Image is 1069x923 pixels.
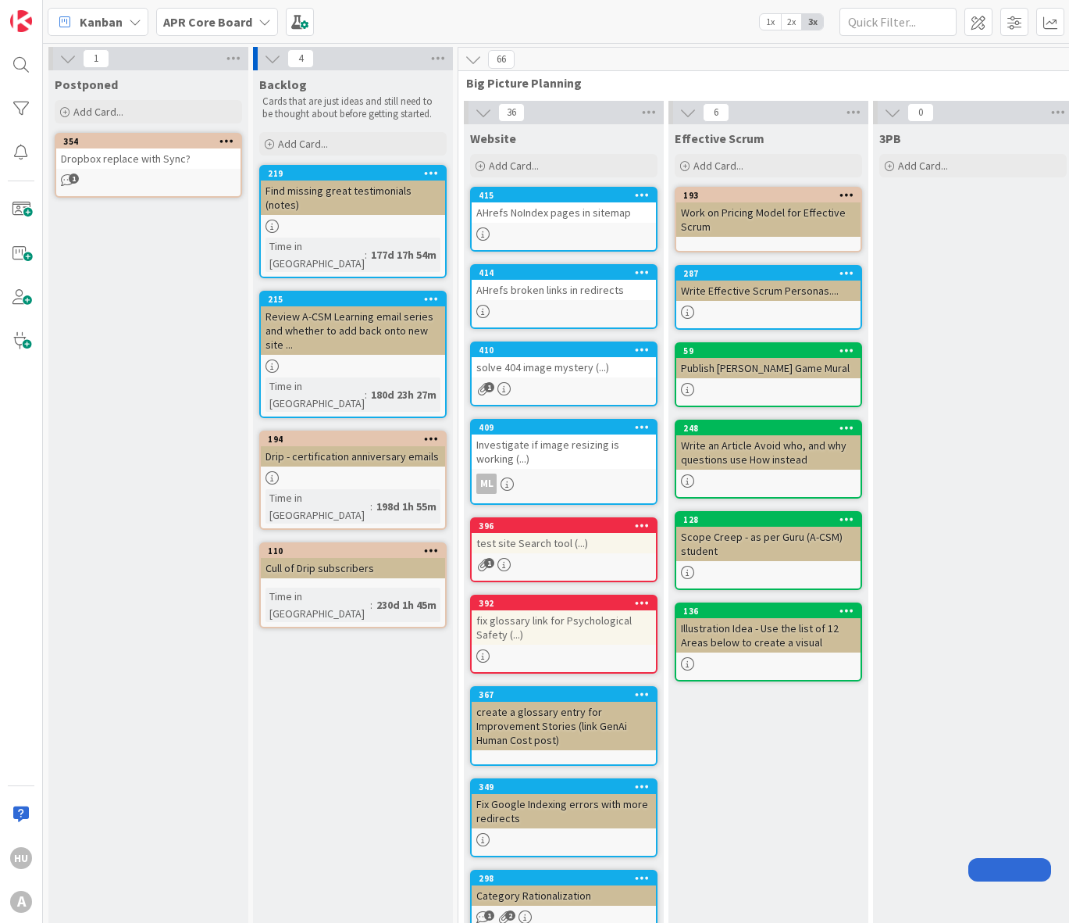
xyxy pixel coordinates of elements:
[472,435,656,469] div: Investigate if image resizing is working (...)
[781,14,802,30] span: 2x
[265,588,370,622] div: Time in [GEOGRAPHIC_DATA]
[268,168,445,179] div: 219
[898,159,948,173] span: Add Card...
[472,688,656,750] div: 367create a glossary entry for Improvement Stories (link GenAi Human Cost post)
[472,702,656,750] div: create a glossary entry for Improvement Stories (link GenAi Human Cost post)
[907,103,934,122] span: 0
[476,474,497,494] div: ML
[265,489,370,524] div: Time in [GEOGRAPHIC_DATA]
[472,474,656,494] div: ML
[10,10,32,32] img: Visit kanbanzone.com
[472,420,656,469] div: 409Investigate if image resizing is working (...)
[676,421,861,435] div: 248
[683,268,861,279] div: 287
[676,281,861,301] div: Write Effective Scrum Personas....
[163,14,252,30] b: APR Core Board
[676,188,861,202] div: 193
[372,596,440,614] div: 230d 1h 45m
[676,604,861,653] div: 136Illustration Idea - Use the list of 12 Areas below to create a visual
[484,910,494,921] span: 1
[693,159,743,173] span: Add Card...
[676,527,861,561] div: Scope Creep - as per Guru (A-CSM) student
[839,8,957,36] input: Quick Filter...
[261,544,445,558] div: 110
[80,13,123,31] span: Kanban
[472,266,656,280] div: 414
[676,188,861,237] div: 193Work on Pricing Model for Effective Scrum
[261,166,445,181] div: 219
[472,885,656,906] div: Category Rationalization
[472,688,656,702] div: 367
[484,558,494,568] span: 1
[365,246,367,263] span: :
[367,246,440,263] div: 177d 17h 54m
[69,174,79,184] span: 1
[372,498,440,515] div: 198d 1h 55m
[367,386,440,403] div: 180d 23h 27m
[676,202,861,237] div: Work on Pricing Model for Effective Scrum
[683,345,861,356] div: 59
[472,343,656,357] div: 410
[683,190,861,201] div: 193
[261,292,445,306] div: 215
[472,794,656,828] div: Fix Google Indexing errors with more redirects
[370,596,372,614] span: :
[268,294,445,305] div: 215
[56,134,241,148] div: 354
[479,873,656,884] div: 298
[261,432,445,446] div: 194
[676,604,861,618] div: 136
[676,344,861,378] div: 59Publish [PERSON_NAME] Game Mural
[676,513,861,561] div: 128Scope Creep - as per Guru (A-CSM) student
[278,137,328,151] span: Add Card...
[472,596,656,645] div: 392fix glossary link for Psychological Safety (...)
[472,871,656,885] div: 298
[676,267,861,301] div: 287Write Effective Scrum Personas....
[676,435,861,470] div: Write an Article Avoid who, and why questions use How instead
[10,891,32,913] div: A
[261,306,445,355] div: Review A-CSM Learning email series and whether to add back onto new site ...
[261,292,445,355] div: 215Review A-CSM Learning email series and whether to add back onto new site ...
[479,782,656,792] div: 349
[259,77,307,92] span: Backlog
[472,202,656,223] div: AHrefs NoIndex pages in sitemap
[56,148,241,169] div: Dropbox replace with Sync?
[261,558,445,578] div: Cull of Drip subscribers
[472,357,656,377] div: solve 404 image mystery (...)
[760,14,781,30] span: 1x
[489,159,539,173] span: Add Card...
[479,422,656,433] div: 409
[365,386,367,403] span: :
[676,344,861,358] div: 59
[472,871,656,906] div: 298Category Rationalization
[484,382,494,392] span: 1
[73,105,123,119] span: Add Card...
[472,280,656,300] div: AHrefs broken links in redirects
[479,689,656,700] div: 367
[56,134,241,169] div: 354Dropbox replace with Sync?
[676,358,861,378] div: Publish [PERSON_NAME] Game Mural
[268,434,445,445] div: 194
[479,598,656,609] div: 392
[261,446,445,467] div: Drip - certification anniversary emails
[472,420,656,435] div: 409
[676,513,861,527] div: 128
[268,546,445,556] div: 110
[676,267,861,281] div: 287
[676,421,861,470] div: 248Write an Article Avoid who, and why questions use How instead
[10,847,32,869] div: HU
[505,910,515,921] span: 2
[479,345,656,356] div: 410
[472,519,656,553] div: 396test site Search tool (...)
[265,377,365,412] div: Time in [GEOGRAPHIC_DATA]
[370,498,372,515] span: :
[703,103,729,122] span: 6
[472,596,656,610] div: 392
[498,103,525,122] span: 36
[261,544,445,578] div: 110Cull of Drip subscribers
[262,95,444,121] p: Cards that are just ideas and still need to be thought about before getting started.
[472,343,656,377] div: 410solve 404 image mystery (...)
[472,266,656,300] div: 414AHrefs broken links in redirects
[472,519,656,533] div: 396
[683,423,861,434] div: 248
